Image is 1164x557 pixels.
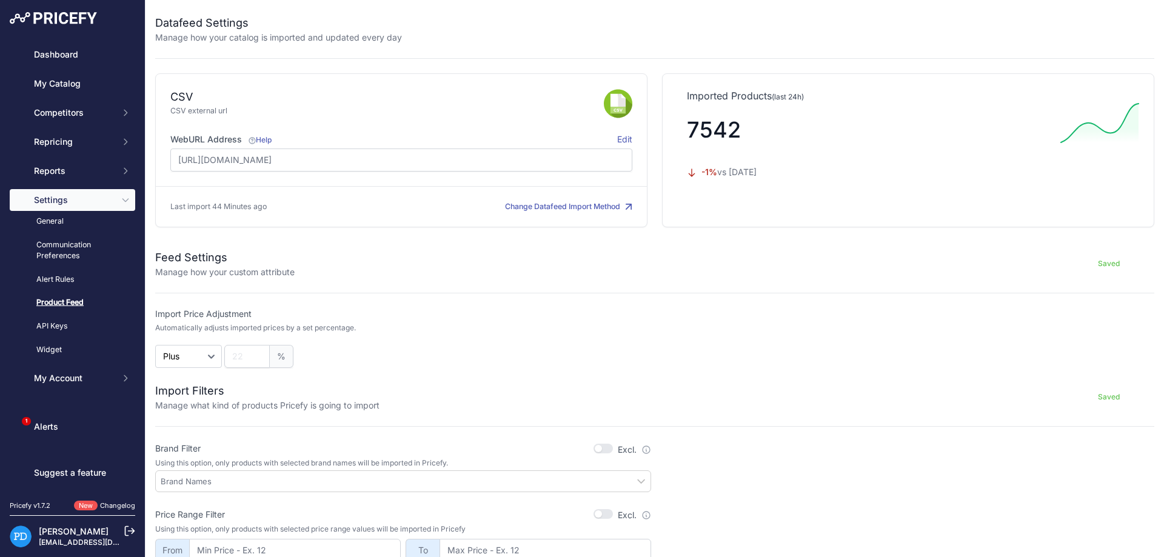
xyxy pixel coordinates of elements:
[1063,254,1154,273] button: Saved
[10,44,135,65] a: Dashboard
[74,501,98,511] span: New
[155,266,295,278] p: Manage how your custom attribute
[10,102,135,124] button: Competitors
[10,235,135,267] a: Communication Preferences
[10,189,135,211] button: Settings
[10,73,135,95] a: My Catalog
[155,382,380,399] h2: Import Filters
[170,133,272,145] label: WebURL Address
[687,166,1051,178] p: vs [DATE]
[247,135,272,144] a: Help
[100,501,135,510] a: Changelog
[772,92,804,101] span: (last 24h)
[224,345,270,368] input: 22
[618,509,651,521] label: Excl.
[10,339,135,361] a: Widget
[155,442,201,455] label: Brand Filter
[155,524,651,534] p: Using this option, only products with selected price range values will be imported in Pricefy
[39,526,109,536] a: [PERSON_NAME]
[701,167,717,177] span: -1%
[10,316,135,337] a: API Keys
[155,308,651,320] label: Import Price Adjustment
[618,444,651,456] label: Excl.
[10,501,50,511] div: Pricefy v1.7.2
[10,416,135,438] a: Alerts
[1063,387,1154,407] button: Saved
[10,12,97,24] img: Pricefy Logo
[39,538,166,547] a: [EMAIL_ADDRESS][DOMAIN_NAME]
[155,399,380,412] p: Manage what kind of products Pricefy is going to import
[270,345,293,368] span: %
[10,131,135,153] button: Repricing
[155,32,402,44] p: Manage how your catalog is imported and updated every day
[10,211,135,232] a: General
[10,367,135,389] button: My Account
[155,509,225,521] label: Price Range Filter
[161,476,651,487] input: Brand Names
[170,148,632,172] input: https://www.site.com/products_feed.csv
[10,462,135,484] a: Suggest a feature
[34,165,113,177] span: Reports
[155,458,651,468] p: Using this option, only products with selected brand names will be imported in Pricefy.
[617,134,632,144] span: Edit
[10,44,135,486] nav: Sidebar
[10,160,135,182] button: Reports
[170,88,193,105] div: CSV
[170,105,604,117] p: CSV external url
[155,323,356,333] p: Automatically adjusts imported prices by a set percentage.
[34,107,113,119] span: Competitors
[170,201,267,213] p: Last import 44 Minutes ago
[687,88,1129,103] p: Imported Products
[155,15,402,32] h2: Datafeed Settings
[10,292,135,313] a: Product Feed
[34,372,113,384] span: My Account
[10,269,135,290] a: Alert Rules
[34,194,113,206] span: Settings
[34,136,113,148] span: Repricing
[155,249,295,266] h2: Feed Settings
[687,116,741,143] span: 7542
[505,201,632,213] button: Change Datafeed Import Method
